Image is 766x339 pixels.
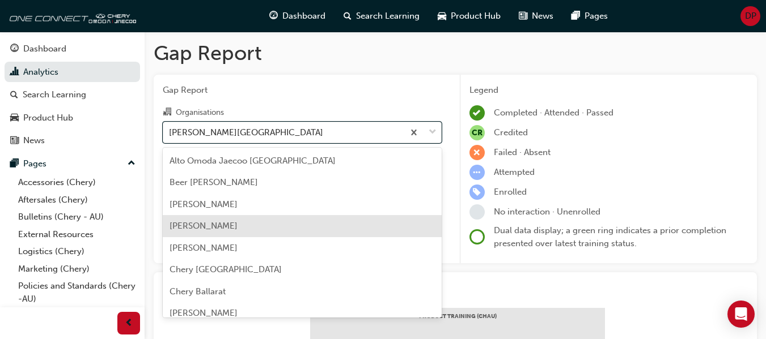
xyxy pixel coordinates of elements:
span: learningRecordVerb_FAIL-icon [469,145,485,160]
span: Gap Report [163,84,442,97]
div: Product Hub [23,111,73,125]
img: oneconnect [6,5,136,27]
span: chart-icon [10,67,19,78]
a: Policies and Standards (Chery -AU) [14,277,140,307]
a: Product Hub [5,108,140,128]
span: learningRecordVerb_NONE-icon [469,204,485,220]
a: External Resources [14,226,140,243]
a: guage-iconDashboard [260,5,335,28]
a: Search Learning [5,84,140,105]
button: DP [740,6,760,26]
div: Open Intercom Messenger [727,301,755,328]
a: Marketing (Chery) [14,260,140,278]
button: Pages [5,153,140,174]
span: car-icon [438,9,446,23]
span: down-icon [429,125,437,140]
span: learningRecordVerb_COMPLETE-icon [469,105,485,121]
a: pages-iconPages [562,5,617,28]
span: learningRecordVerb_ATTEMPT-icon [469,165,485,180]
span: Chery [GEOGRAPHIC_DATA] [170,264,282,274]
span: Dashboard [282,10,325,23]
span: car-icon [10,113,19,123]
span: Beer [PERSON_NAME] [170,177,258,187]
span: Completed · Attended · Passed [494,108,613,118]
span: organisation-icon [163,108,171,118]
div: [PERSON_NAME][GEOGRAPHIC_DATA] [169,126,323,139]
span: learningRecordVerb_ENROLL-icon [469,184,485,200]
h1: Gap Report [154,41,757,66]
div: Organisations [176,107,224,118]
span: news-icon [519,9,527,23]
span: Alto Omoda Jaecoo [GEOGRAPHIC_DATA] [170,156,336,166]
a: news-iconNews [510,5,562,28]
span: Product Hub [451,10,501,23]
a: Aftersales (Chery) [14,191,140,209]
a: car-iconProduct Hub [429,5,510,28]
span: Attempted [494,167,535,177]
div: Legend [469,84,748,97]
a: Analytics [5,62,140,83]
div: Pages [23,157,46,170]
div: PRODUCT TRAINING (CHAU) [310,308,605,336]
a: News [5,130,140,151]
span: Failed · Absent [494,147,551,157]
span: Search Learning [356,10,420,23]
span: News [532,10,553,23]
span: Pages [585,10,608,23]
span: guage-icon [269,9,278,23]
a: Accessories (Chery) [14,174,140,191]
a: Logistics (Chery) [14,243,140,260]
div: Search Learning [23,88,86,101]
div: Dashboard [23,42,66,55]
span: [PERSON_NAME] [170,243,238,253]
a: Bulletins (Chery - AU) [14,208,140,226]
span: Dual data display; a green ring indicates a prior completion presented over latest training status. [494,225,726,248]
span: No interaction · Unenrolled [494,207,600,217]
button: DashboardAnalyticsSearch LearningProduct HubNews [5,36,140,153]
span: DP [745,10,756,23]
span: pages-icon [10,159,19,169]
span: news-icon [10,136,19,146]
span: up-icon [128,156,136,171]
span: [PERSON_NAME] [170,199,238,209]
span: Enrolled [494,187,527,197]
span: search-icon [344,9,352,23]
a: Dashboard [5,38,140,59]
span: Chery Ballarat [170,286,226,297]
span: [PERSON_NAME] [170,308,238,318]
div: News [23,134,45,147]
span: null-icon [469,125,485,140]
a: search-iconSearch Learning [335,5,429,28]
span: search-icon [10,90,18,100]
span: pages-icon [572,9,580,23]
span: Credited [494,127,528,138]
span: prev-icon [125,316,133,331]
span: guage-icon [10,44,19,54]
span: [PERSON_NAME] [170,221,238,231]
